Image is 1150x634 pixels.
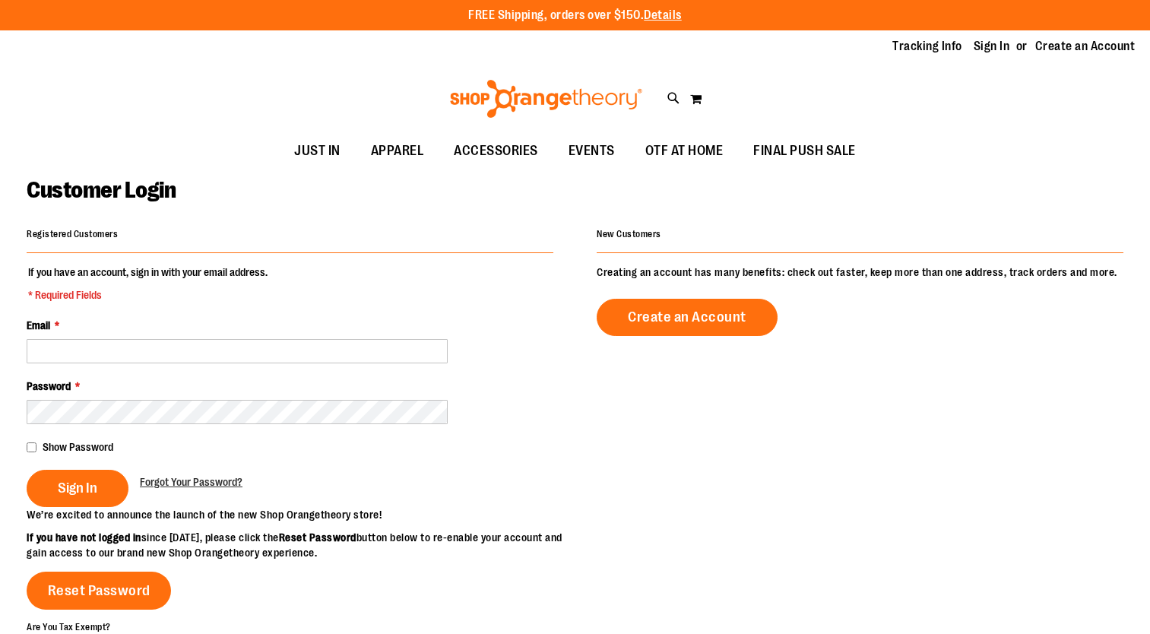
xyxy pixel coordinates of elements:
span: * Required Fields [28,287,268,303]
p: We’re excited to announce the launch of the new Shop Orangetheory store! [27,507,575,522]
strong: If you have not logged in [27,531,141,544]
span: FINAL PUSH SALE [753,134,856,168]
a: Tracking Info [892,38,962,55]
span: Email [27,319,50,331]
a: OTF AT HOME [630,134,739,169]
span: Forgot Your Password? [140,476,242,488]
span: JUST IN [294,134,341,168]
legend: If you have an account, sign in with your email address. [27,265,269,303]
span: OTF AT HOME [645,134,724,168]
strong: Reset Password [279,531,356,544]
button: Sign In [27,470,128,507]
strong: Registered Customers [27,229,118,239]
span: Reset Password [48,582,150,599]
a: Create an Account [597,299,778,336]
a: Create an Account [1035,38,1136,55]
a: JUST IN [279,134,356,169]
p: since [DATE], please click the button below to re-enable your account and gain access to our bran... [27,530,575,560]
span: EVENTS [569,134,615,168]
a: ACCESSORIES [439,134,553,169]
p: FREE Shipping, orders over $150. [468,7,682,24]
p: Creating an account has many benefits: check out faster, keep more than one address, track orders... [597,265,1123,280]
strong: Are You Tax Exempt? [27,621,111,632]
a: EVENTS [553,134,630,169]
span: Sign In [58,480,97,496]
a: Sign In [974,38,1010,55]
span: Customer Login [27,177,176,203]
span: Show Password [43,441,113,453]
span: ACCESSORIES [454,134,538,168]
span: Password [27,380,71,392]
a: FINAL PUSH SALE [738,134,871,169]
a: Reset Password [27,572,171,610]
strong: New Customers [597,229,661,239]
img: Shop Orangetheory [448,80,645,118]
a: Details [644,8,682,22]
a: APPAREL [356,134,439,169]
span: APPAREL [371,134,424,168]
span: Create an Account [628,309,746,325]
a: Forgot Your Password? [140,474,242,490]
